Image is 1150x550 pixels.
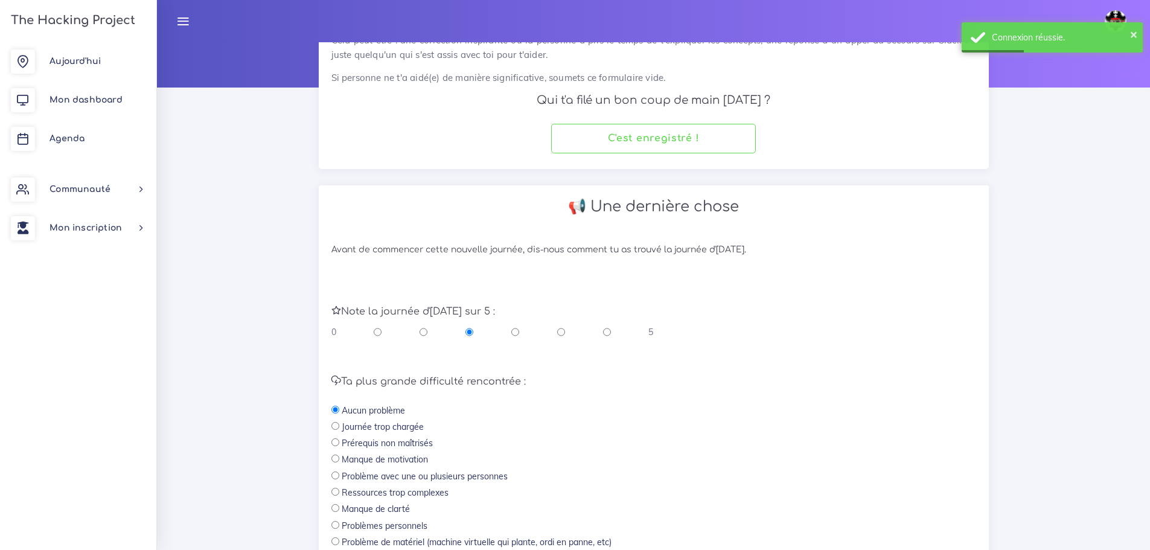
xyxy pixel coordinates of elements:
[992,31,1134,43] div: Connexion réussie.
[1105,10,1126,32] img: avatar
[331,71,976,85] p: Si personne ne t'a aidé(e) de manière significative, soumets ce formulaire vide.
[342,487,449,499] label: Ressources trop complexes
[331,33,976,62] p: Cela peut être : une correction inspirante où la personne a pris le temps de t'expliquer les conc...
[1130,28,1137,40] button: ×
[50,185,110,194] span: Communauté
[50,95,123,104] span: Mon dashboard
[50,57,101,66] span: Aujourd'hui
[342,405,405,417] label: Aucun problème
[331,245,976,255] h6: Avant de commencer cette nouvelle journée, dis-nous comment tu as trouvé la journée d'[DATE].
[331,326,654,338] div: 0 5
[342,470,508,482] label: Problème avec une ou plusieurs personnes
[331,198,976,216] h2: 📢 Une dernière chose
[50,223,122,232] span: Mon inscription
[331,94,976,107] h4: Qui t'a filé un bon coup de main [DATE] ?
[7,14,135,27] h3: The Hacking Project
[608,133,700,144] h4: C'est enregistré !
[50,134,85,143] span: Agenda
[342,536,612,548] label: Problème de matériel (machine virtuelle qui plante, ordi en panne, etc)
[342,437,433,449] label: Prérequis non maîtrisés
[342,421,424,433] label: Journée trop chargée
[331,306,976,318] h5: Note la journée d'[DATE] sur 5 :
[331,376,976,388] h5: Ta plus grande difficulté rencontrée :
[342,453,428,465] label: Manque de motivation
[342,520,427,532] label: Problèmes personnels
[342,503,410,515] label: Manque de clarté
